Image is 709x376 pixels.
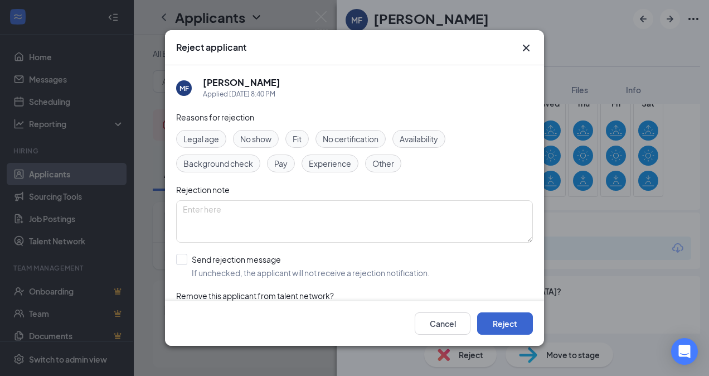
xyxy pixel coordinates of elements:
[671,338,698,365] div: Open Intercom Messenger
[203,76,280,89] h5: [PERSON_NAME]
[309,157,351,170] span: Experience
[400,133,438,145] span: Availability
[176,185,230,195] span: Rejection note
[240,133,271,145] span: No show
[477,312,533,335] button: Reject
[183,157,253,170] span: Background check
[176,41,246,54] h3: Reject applicant
[293,133,302,145] span: Fit
[176,291,334,301] span: Remove this applicant from talent network?
[274,157,288,170] span: Pay
[203,89,280,100] div: Applied [DATE] 8:40 PM
[519,41,533,55] button: Close
[415,312,470,335] button: Cancel
[179,83,189,93] div: MF
[323,133,378,145] span: No certification
[372,157,394,170] span: Other
[176,112,254,122] span: Reasons for rejection
[183,133,219,145] span: Legal age
[519,41,533,55] svg: Cross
